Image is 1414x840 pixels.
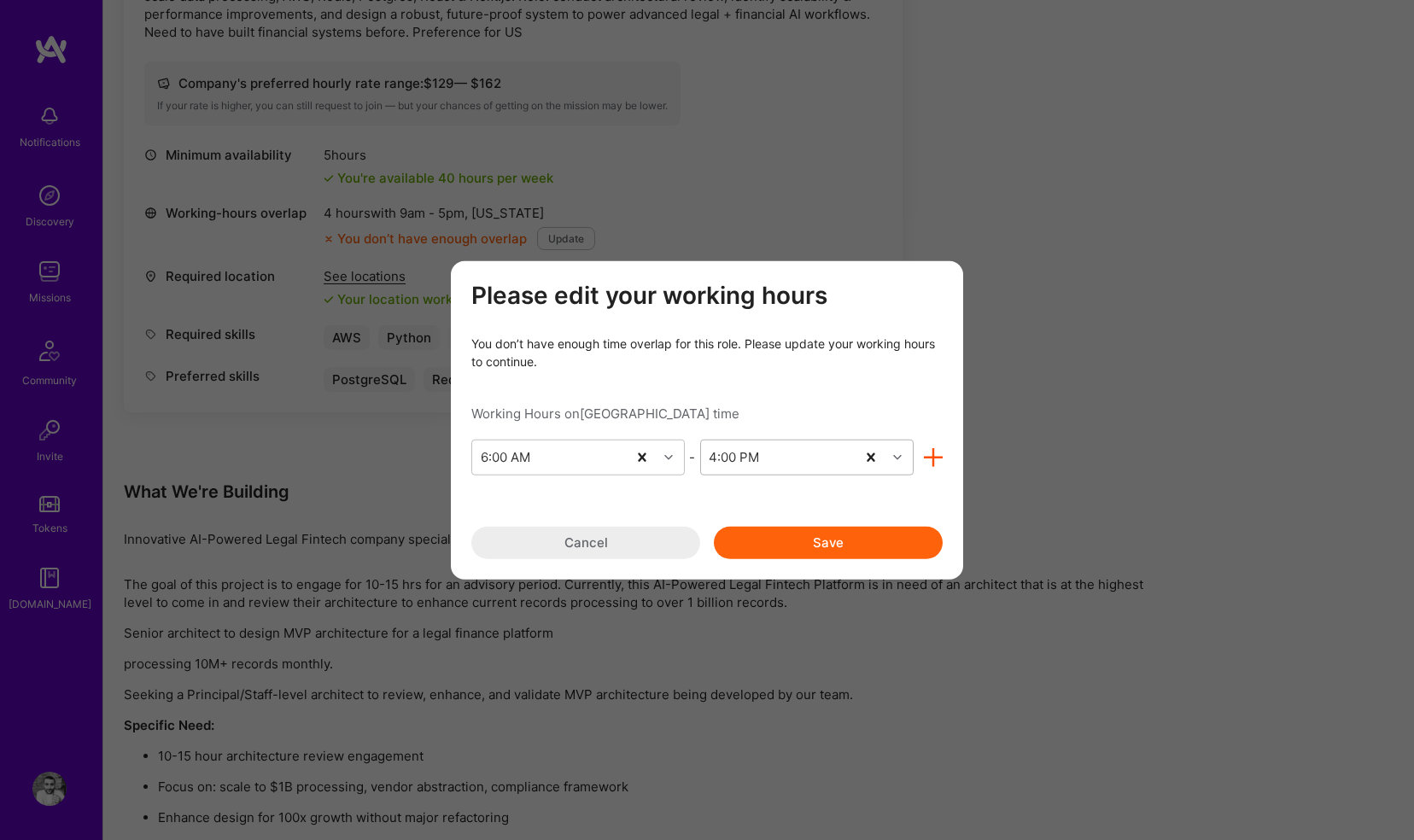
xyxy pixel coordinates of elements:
button: Cancel [471,526,700,558]
div: Working Hours on [GEOGRAPHIC_DATA] time [471,404,943,422]
div: modal [451,261,963,580]
i: icon Chevron [664,452,673,461]
i: icon Chevron [893,452,902,461]
div: - [685,448,700,466]
button: Save [714,526,943,558]
h3: Please edit your working hours [471,282,943,311]
div: 4:00 PM [709,448,759,466]
div: You don’t have enough time overlap for this role. Please update your working hours to continue. [471,334,943,370]
div: 6:00 AM [481,448,530,466]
